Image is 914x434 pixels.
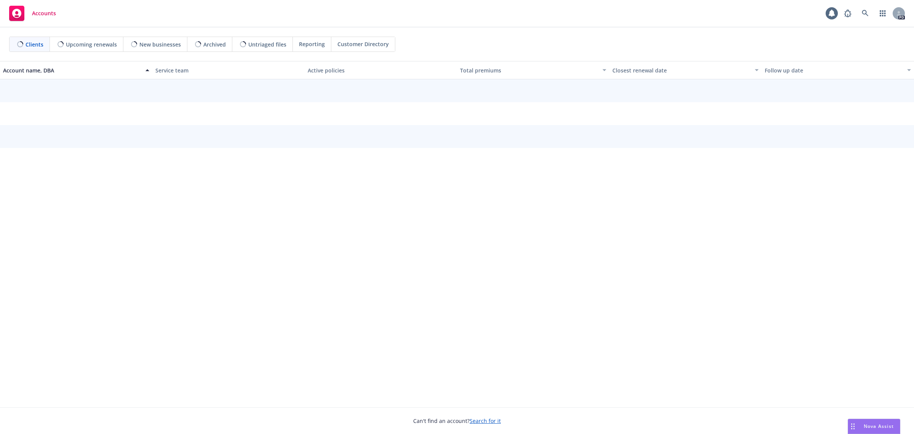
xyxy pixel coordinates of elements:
span: Archived [203,40,226,48]
button: Active policies [305,61,457,79]
span: Reporting [299,40,325,48]
div: Drag to move [848,419,858,434]
button: Closest renewal date [609,61,762,79]
a: Search for it [470,417,501,424]
a: Report a Bug [840,6,855,21]
button: Service team [152,61,305,79]
a: Search [858,6,873,21]
button: Nova Assist [848,419,900,434]
span: New businesses [139,40,181,48]
span: Accounts [32,10,56,16]
a: Switch app [875,6,890,21]
span: Untriaged files [248,40,286,48]
div: Follow up date [765,66,903,74]
a: Accounts [6,3,59,24]
div: Closest renewal date [612,66,750,74]
span: Nova Assist [864,423,894,429]
span: Can't find an account? [413,417,501,425]
div: Service team [155,66,302,74]
div: Account name, DBA [3,66,141,74]
span: Upcoming renewals [66,40,117,48]
div: Total premiums [460,66,598,74]
button: Total premiums [457,61,609,79]
button: Follow up date [762,61,914,79]
span: Customer Directory [337,40,389,48]
span: Clients [26,40,43,48]
div: Active policies [308,66,454,74]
